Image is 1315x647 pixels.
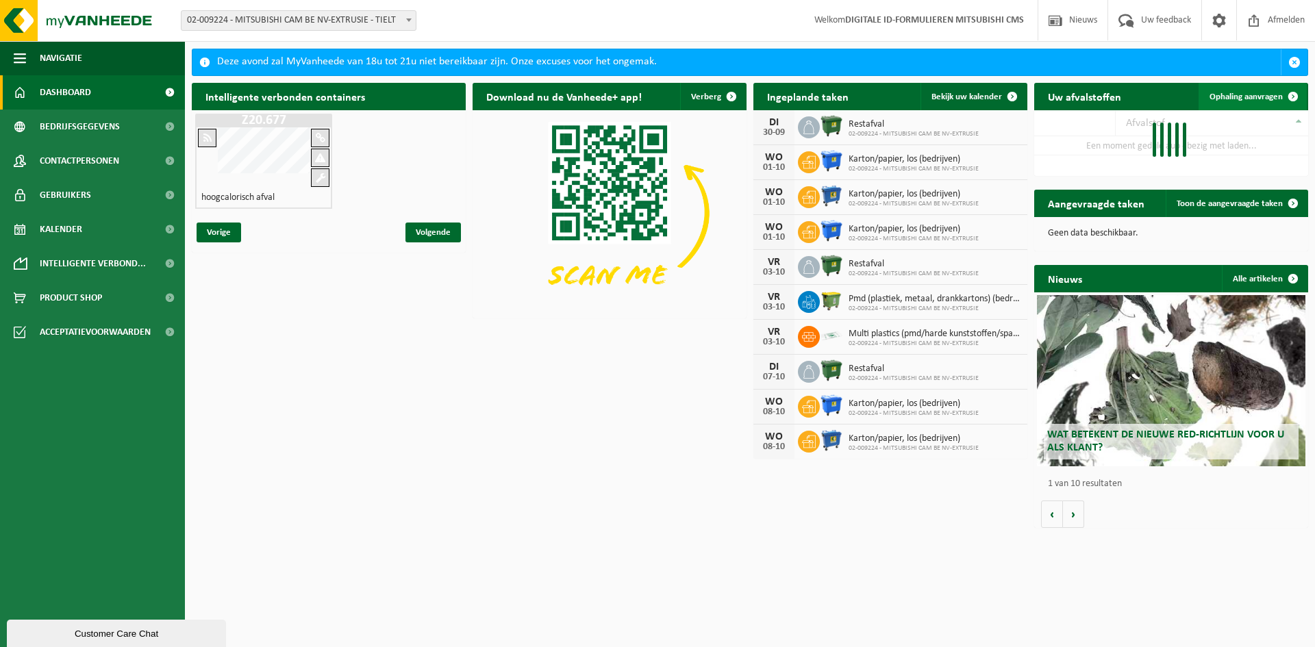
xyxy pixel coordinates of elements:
[753,83,862,110] h2: Ingeplande taken
[849,154,979,165] span: Karton/papier, los (bedrijven)
[40,315,151,349] span: Acceptatievoorwaarden
[820,219,843,242] img: WB-1100-HPE-BE-01
[1177,199,1283,208] span: Toon de aangevraagde taken
[40,41,82,75] span: Navigatie
[1210,92,1283,101] span: Ophaling aanvragen
[820,149,843,173] img: WB-1100-HPE-BE-01
[40,144,119,178] span: Contactpersonen
[760,327,788,338] div: VR
[760,442,788,452] div: 08-10
[40,178,91,212] span: Gebruikers
[1222,265,1307,292] a: Alle artikelen
[1063,500,1084,528] button: Volgende
[217,49,1281,75] div: Deze avond zal MyVanheede van 18u tot 21u niet bereikbaar zijn. Onze excuses voor het ongemak.
[1048,229,1294,238] p: Geen data beschikbaar.
[849,294,1020,305] span: Pmd (plastiek, metaal, drankkartons) (bedrijven)
[760,407,788,417] div: 08-10
[820,184,843,207] img: WB-0770-HPE-BE-01
[1034,83,1135,110] h2: Uw afvalstoffen
[920,83,1026,110] a: Bekijk uw kalender
[760,361,788,372] div: DI
[849,375,979,383] span: 02-009224 - MITSUBISHI CAM BE NV-EXTRUSIE
[820,429,843,452] img: WB-0770-HPE-BE-01
[849,259,979,270] span: Restafval
[1037,295,1305,466] a: Wat betekent de nieuwe RED-richtlijn voor u als klant?
[1166,190,1307,217] a: Toon de aangevraagde taken
[1041,500,1063,528] button: Vorige
[760,372,788,382] div: 07-10
[181,10,416,31] span: 02-009224 - MITSUBISHI CAM BE NV-EXTRUSIE - TIELT
[849,398,979,409] span: Karton/papier, los (bedrijven)
[40,281,102,315] span: Product Shop
[473,110,747,316] img: Download de VHEPlus App
[405,223,461,242] span: Volgende
[199,114,329,127] h1: Z20.677
[680,83,745,110] button: Verberg
[820,289,843,312] img: WB-1100-HPE-GN-50
[40,75,91,110] span: Dashboard
[845,15,1024,25] strong: DIGITALE ID-FORMULIEREN MITSUBISHI CMS
[849,270,979,278] span: 02-009224 - MITSUBISHI CAM BE NV-EXTRUSIE
[1047,429,1284,453] span: Wat betekent de nieuwe RED-richtlijn voor u als klant?
[849,235,979,243] span: 02-009224 - MITSUBISHI CAM BE NV-EXTRUSIE
[1048,479,1301,489] p: 1 van 10 resultaten
[820,394,843,417] img: WB-1100-HPE-BE-01
[181,11,416,30] span: 02-009224 - MITSUBISHI CAM BE NV-EXTRUSIE - TIELT
[760,198,788,207] div: 01-10
[40,246,146,281] span: Intelligente verbond...
[7,617,229,647] iframe: chat widget
[197,223,241,242] span: Vorige
[849,165,979,173] span: 02-009224 - MITSUBISHI CAM BE NV-EXTRUSIE
[691,92,721,101] span: Verberg
[192,83,466,110] h2: Intelligente verbonden containers
[760,187,788,198] div: WO
[849,305,1020,313] span: 02-009224 - MITSUBISHI CAM BE NV-EXTRUSIE
[849,329,1020,340] span: Multi plastics (pmd/harde kunststoffen/spanbanden/eps/folie naturel/folie gemeng...
[760,338,788,347] div: 03-10
[849,224,979,235] span: Karton/papier, los (bedrijven)
[760,396,788,407] div: WO
[849,340,1020,348] span: 02-009224 - MITSUBISHI CAM BE NV-EXTRUSIE
[760,303,788,312] div: 03-10
[760,257,788,268] div: VR
[760,233,788,242] div: 01-10
[40,110,120,144] span: Bedrijfsgegevens
[820,114,843,138] img: WB-1100-HPE-GN-01
[760,163,788,173] div: 01-10
[820,359,843,382] img: WB-1100-HPE-GN-01
[849,119,979,130] span: Restafval
[1034,190,1158,216] h2: Aangevraagde taken
[760,222,788,233] div: WO
[760,431,788,442] div: WO
[849,189,979,200] span: Karton/papier, los (bedrijven)
[201,193,275,203] h4: hoogcalorisch afval
[40,212,82,246] span: Kalender
[931,92,1002,101] span: Bekijk uw kalender
[1199,83,1307,110] a: Ophaling aanvragen
[849,130,979,138] span: 02-009224 - MITSUBISHI CAM BE NV-EXTRUSIE
[820,324,843,347] img: LP-SK-00500-LPE-16
[760,117,788,128] div: DI
[473,83,655,110] h2: Download nu de Vanheede+ app!
[820,254,843,277] img: WB-1100-HPE-GN-01
[849,433,979,444] span: Karton/papier, los (bedrijven)
[1034,265,1096,292] h2: Nieuws
[760,128,788,138] div: 30-09
[849,444,979,453] span: 02-009224 - MITSUBISHI CAM BE NV-EXTRUSIE
[760,152,788,163] div: WO
[760,268,788,277] div: 03-10
[849,409,979,418] span: 02-009224 - MITSUBISHI CAM BE NV-EXTRUSIE
[849,200,979,208] span: 02-009224 - MITSUBISHI CAM BE NV-EXTRUSIE
[849,364,979,375] span: Restafval
[760,292,788,303] div: VR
